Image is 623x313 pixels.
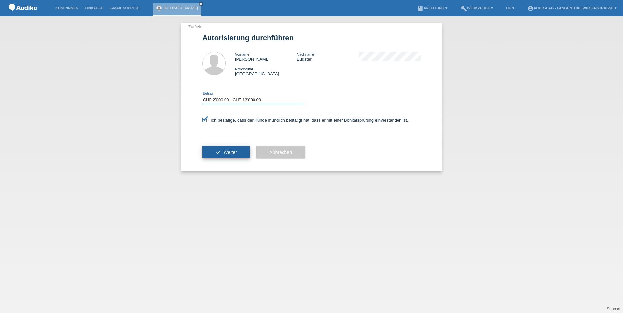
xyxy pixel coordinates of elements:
a: Support [607,307,620,311]
a: bookAnleitung ▾ [414,6,451,10]
a: POS — MF Group [7,13,39,18]
span: Weiter [224,150,237,155]
span: Vorname [235,52,249,56]
i: build [460,5,467,12]
div: [PERSON_NAME] [235,52,297,61]
label: Ich bestätige, dass der Kunde mündlich bestätigt hat, dass er mit einer Bonitätsprüfung einversta... [202,118,408,123]
h1: Autorisierung durchführen [202,34,421,42]
i: book [417,5,424,12]
a: close [199,2,203,6]
a: DE ▾ [503,6,517,10]
span: Abbrechen [269,150,292,155]
i: account_circle [527,5,534,12]
i: check [215,150,221,155]
div: [GEOGRAPHIC_DATA] [235,66,297,76]
span: Nachname [297,52,314,56]
a: Einkäufe [81,6,106,10]
button: Abbrechen [256,146,305,158]
button: check Weiter [202,146,250,158]
div: Eugster [297,52,359,61]
a: buildWerkzeuge ▾ [457,6,497,10]
a: Kund*innen [52,6,81,10]
a: E-Mail Support [107,6,144,10]
span: Nationalität [235,67,253,71]
a: [PERSON_NAME] [163,6,198,10]
a: ← Zurück [183,24,201,29]
a: account_circleAudika AG - Langenthal Wiesenstrasse ▾ [524,6,620,10]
